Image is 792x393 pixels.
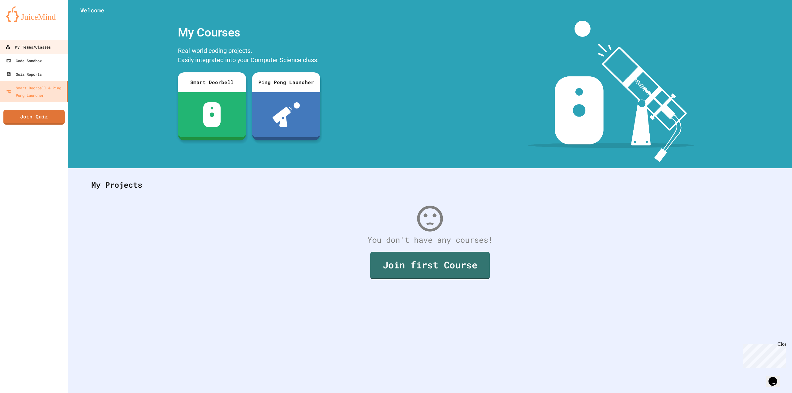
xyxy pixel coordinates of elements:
[528,21,694,162] img: banner-image-my-projects.png
[766,368,786,387] iframe: chat widget
[5,43,51,51] div: My Teams/Classes
[370,252,490,279] a: Join first Course
[741,341,786,368] iframe: chat widget
[6,70,42,78] div: Quiz Reports
[178,72,246,92] div: Smart Doorbell
[175,21,323,45] div: My Courses
[203,102,221,127] img: sdb-white.svg
[6,6,62,22] img: logo-orange.svg
[2,2,43,39] div: Chat with us now!Close
[3,110,65,125] a: Join Quiz
[85,173,775,197] div: My Projects
[273,102,300,127] img: ppl-with-ball.png
[175,45,323,68] div: Real-world coding projects. Easily integrated into your Computer Science class.
[85,234,775,246] div: You don't have any courses!
[6,57,42,64] div: Code Sandbox
[6,84,64,99] div: Smart Doorbell & Ping Pong Launcher
[252,72,320,92] div: Ping Pong Launcher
